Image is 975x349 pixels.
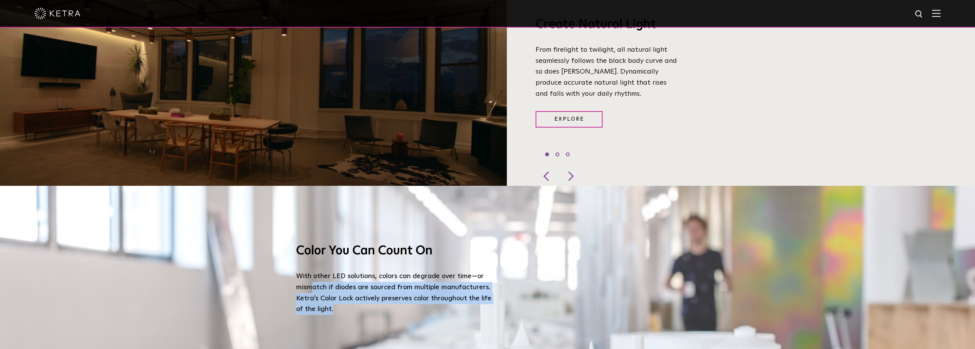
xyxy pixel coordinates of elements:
img: search icon [914,10,924,19]
img: Hamburger%20Nav.svg [932,10,941,17]
a: Explore [536,111,603,128]
p: With other LED solutions, colors can degrade over time—or mismatch if diodes are sourced from mul... [296,271,495,315]
p: From firelight to twilight, all natural light seamlessly follows the black body curve and so does... [536,44,679,100]
h3: Color You Can Count On [296,243,495,259]
img: ketra-logo-2019-white [34,8,80,19]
